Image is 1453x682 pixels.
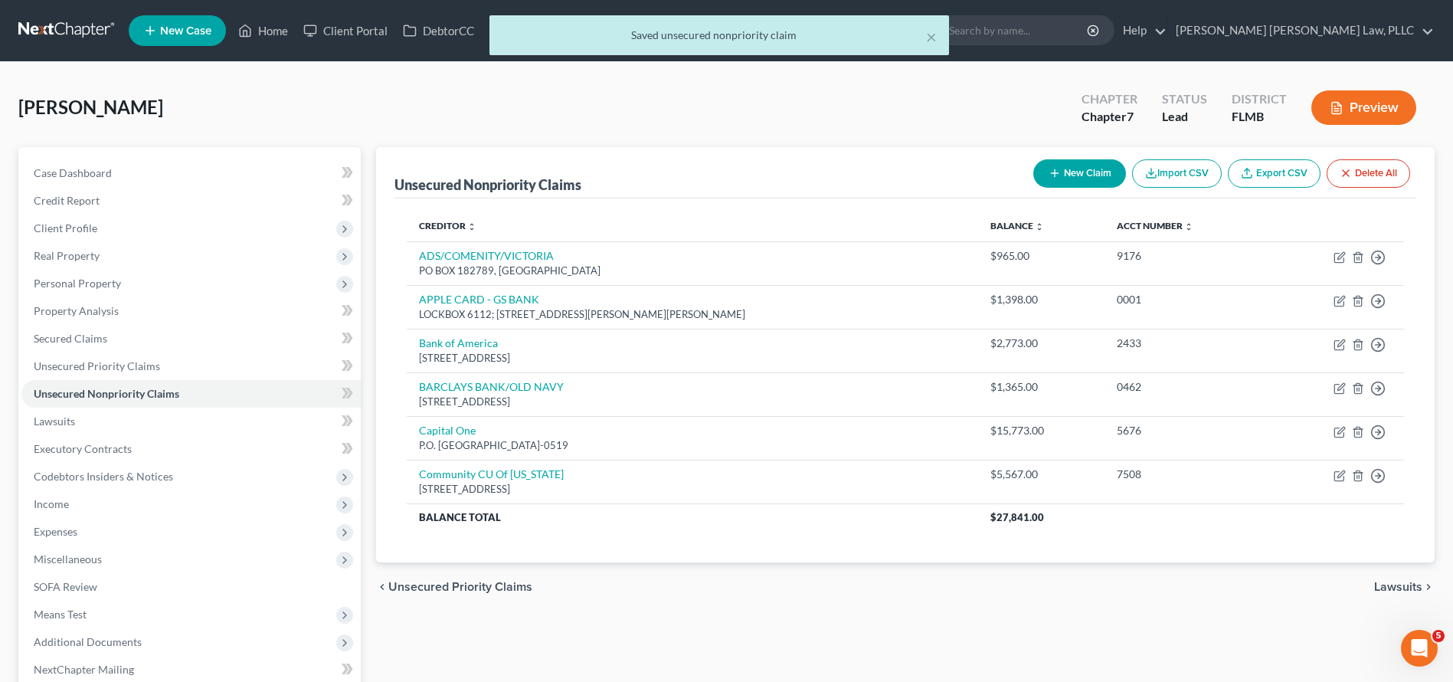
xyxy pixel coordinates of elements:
span: Case Dashboard [34,166,112,179]
span: Executory Contracts [34,442,132,455]
div: 2433 [1117,336,1257,351]
div: Chapter [1082,90,1137,108]
div: Chapter [1082,108,1137,126]
a: Acct Number unfold_more [1117,220,1193,231]
a: BARCLAYS BANK/OLD NAVY [419,380,564,393]
a: Property Analysis [21,297,361,325]
i: chevron_left [376,581,388,593]
button: Import CSV [1132,159,1222,188]
div: 7508 [1117,467,1257,482]
a: Unsecured Nonpriority Claims [21,380,361,408]
span: Property Analysis [34,304,119,317]
div: Unsecured Nonpriority Claims [394,175,581,194]
a: Export CSV [1228,159,1320,188]
div: $965.00 [990,248,1093,264]
span: SOFA Review [34,580,97,593]
a: Credit Report [21,187,361,215]
div: P.O. [GEOGRAPHIC_DATA]-0519 [419,438,965,453]
a: Balance unfold_more [990,220,1044,231]
div: [STREET_ADDRESS] [419,395,965,409]
a: Executory Contracts [21,435,361,463]
span: [PERSON_NAME] [18,96,163,118]
span: 7 [1127,109,1134,123]
div: Lead [1162,108,1207,126]
a: Community CU Of [US_STATE] [419,467,564,480]
iframe: Intercom live chat [1401,630,1438,667]
div: 0462 [1117,379,1257,395]
span: Codebtors Insiders & Notices [34,470,173,483]
div: Saved unsecured nonpriority claim [502,28,937,43]
div: LOCKBOX 6112; [STREET_ADDRESS][PERSON_NAME][PERSON_NAME] [419,307,965,322]
a: Case Dashboard [21,159,361,187]
div: $1,365.00 [990,379,1093,395]
div: 0001 [1117,292,1257,307]
a: Capital One [419,424,476,437]
span: Lawsuits [34,415,75,428]
button: Delete All [1327,159,1410,188]
div: [STREET_ADDRESS] [419,482,965,497]
button: × [926,28,937,46]
div: $5,567.00 [990,467,1093,482]
a: APPLE CARD - GS BANK [419,293,539,306]
span: Client Profile [34,221,97,234]
div: PO BOX 182789, [GEOGRAPHIC_DATA] [419,264,965,278]
div: 9176 [1117,248,1257,264]
button: New Claim [1033,159,1126,188]
i: chevron_right [1422,581,1435,593]
div: District [1232,90,1287,108]
span: $27,841.00 [990,511,1044,523]
button: Lawsuits chevron_right [1374,581,1435,593]
div: $15,773.00 [990,423,1093,438]
span: Lawsuits [1374,581,1422,593]
button: Preview [1311,90,1416,125]
span: Unsecured Priority Claims [34,359,160,372]
span: NextChapter Mailing [34,663,134,676]
i: unfold_more [1184,222,1193,231]
a: Lawsuits [21,408,361,435]
span: 5 [1432,630,1445,642]
button: chevron_left Unsecured Priority Claims [376,581,532,593]
div: $1,398.00 [990,292,1093,307]
span: Additional Documents [34,635,142,648]
a: Bank of America [419,336,498,349]
span: Unsecured Nonpriority Claims [34,387,179,400]
span: Means Test [34,608,87,621]
div: $2,773.00 [990,336,1093,351]
div: Status [1162,90,1207,108]
a: ADS/COMENITY/VICTORIA [419,249,554,262]
span: Credit Report [34,194,100,207]
span: Secured Claims [34,332,107,345]
span: Real Property [34,249,100,262]
span: Income [34,497,69,510]
a: Creditor unfold_more [419,220,476,231]
i: unfold_more [467,222,476,231]
div: [STREET_ADDRESS] [419,351,965,366]
span: Personal Property [34,277,121,290]
a: Secured Claims [21,325,361,352]
span: Expenses [34,525,77,538]
a: SOFA Review [21,573,361,601]
a: Unsecured Priority Claims [21,352,361,380]
span: Miscellaneous [34,552,102,566]
th: Balance Total [407,503,977,531]
i: unfold_more [1035,222,1044,231]
div: FLMB [1232,108,1287,126]
span: Unsecured Priority Claims [388,581,532,593]
div: 5676 [1117,423,1257,438]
